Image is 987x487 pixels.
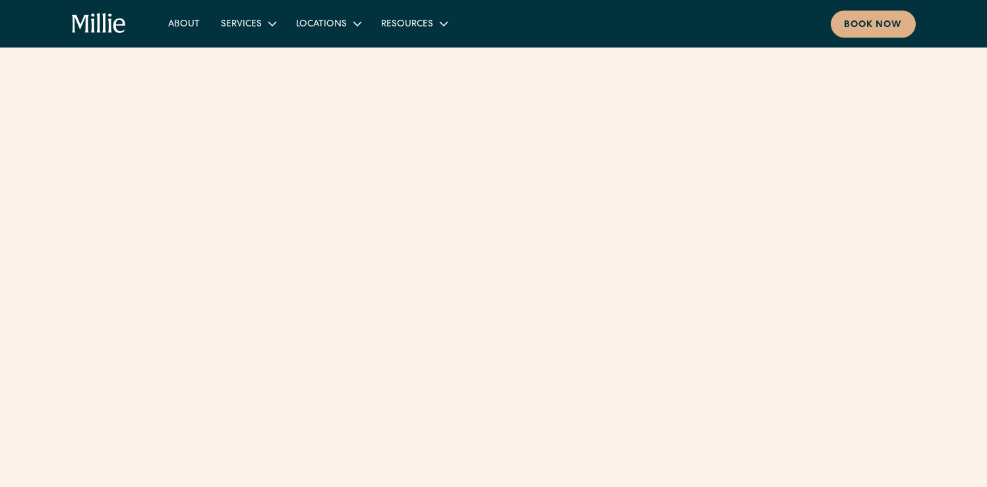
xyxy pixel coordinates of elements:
[210,13,285,34] div: Services
[158,13,210,34] a: About
[831,11,916,38] a: Book now
[844,18,903,32] div: Book now
[371,13,457,34] div: Resources
[296,18,347,32] div: Locations
[381,18,433,32] div: Resources
[221,18,262,32] div: Services
[72,13,127,34] a: home
[285,13,371,34] div: Locations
